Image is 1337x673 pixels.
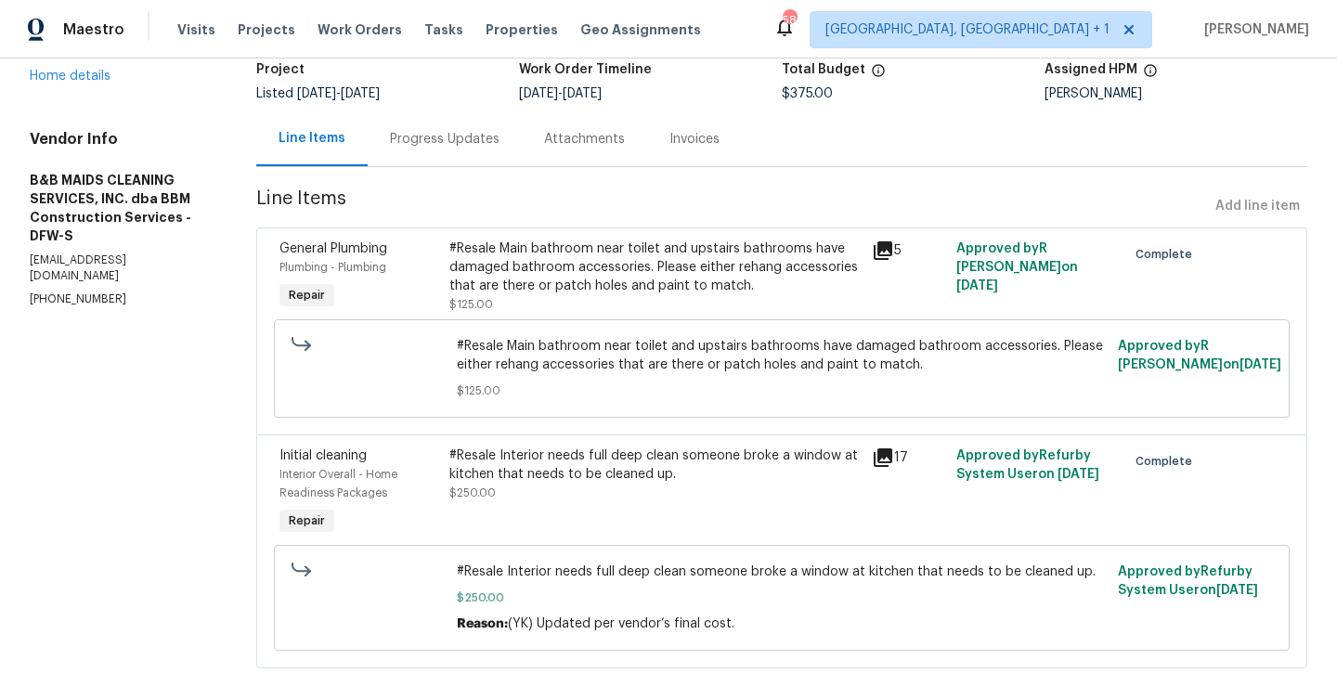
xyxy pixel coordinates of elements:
[1136,245,1200,264] span: Complete
[318,20,402,39] span: Work Orders
[457,382,1107,400] span: $125.00
[30,171,212,245] h5: B&B MAIDS CLEANING SERVICES, INC. dba BBM Construction Services - DFW-S
[1197,20,1309,39] span: [PERSON_NAME]
[1240,358,1281,371] span: [DATE]
[457,337,1107,374] span: #Resale Main bathroom near toilet and upstairs bathrooms have damaged bathroom accessories. Pleas...
[1045,87,1307,100] div: [PERSON_NAME]
[544,130,625,149] div: Attachments
[486,20,558,39] span: Properties
[956,449,1099,481] span: Approved by Refurby System User on
[825,20,1110,39] span: [GEOGRAPHIC_DATA], [GEOGRAPHIC_DATA] + 1
[1045,63,1137,76] h5: Assigned HPM
[30,70,110,83] a: Home details
[256,189,1208,224] span: Line Items
[177,20,215,39] span: Visits
[297,87,336,100] span: [DATE]
[30,252,212,284] p: [EMAIL_ADDRESS][DOMAIN_NAME]
[580,20,701,39] span: Geo Assignments
[449,239,862,295] div: #Resale Main bathroom near toilet and upstairs bathrooms have damaged bathroom accessories. Pleas...
[508,617,734,630] span: (YK) Updated per vendor’s final cost.
[424,23,463,36] span: Tasks
[281,511,332,530] span: Repair
[256,87,380,100] span: Listed
[519,87,602,100] span: -
[871,63,886,87] span: The total cost of line items that have been proposed by Opendoor. This sum includes line items th...
[783,11,796,30] div: 58
[519,87,558,100] span: [DATE]
[1136,452,1200,471] span: Complete
[256,63,305,76] h5: Project
[279,449,367,462] span: Initial cleaning
[341,87,380,100] span: [DATE]
[457,617,508,630] span: Reason:
[1118,340,1281,371] span: Approved by R [PERSON_NAME] on
[281,286,332,304] span: Repair
[669,130,720,149] div: Invoices
[30,130,212,149] h4: Vendor Info
[279,129,345,148] div: Line Items
[279,262,386,273] span: Plumbing - Plumbing
[457,563,1107,581] span: #Resale Interior needs full deep clean someone broke a window at kitchen that needs to be cleaned...
[449,487,496,498] span: $250.00
[1143,63,1158,87] span: The hpm assigned to this work order.
[457,589,1107,607] span: $250.00
[63,20,124,39] span: Maestro
[519,63,652,76] h5: Work Order Timeline
[297,87,380,100] span: -
[238,20,295,39] span: Projects
[956,242,1078,292] span: Approved by R [PERSON_NAME] on
[1118,565,1258,597] span: Approved by Refurby System User on
[1058,468,1099,481] span: [DATE]
[30,291,212,307] p: [PHONE_NUMBER]
[449,447,862,484] div: #Resale Interior needs full deep clean someone broke a window at kitchen that needs to be cleaned...
[279,242,387,255] span: General Plumbing
[782,87,833,100] span: $375.00
[782,63,865,76] h5: Total Budget
[390,130,500,149] div: Progress Updates
[956,279,998,292] span: [DATE]
[1216,584,1258,597] span: [DATE]
[563,87,602,100] span: [DATE]
[279,469,397,498] span: Interior Overall - Home Readiness Packages
[449,299,493,310] span: $125.00
[872,239,945,262] div: 5
[872,447,945,469] div: 17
